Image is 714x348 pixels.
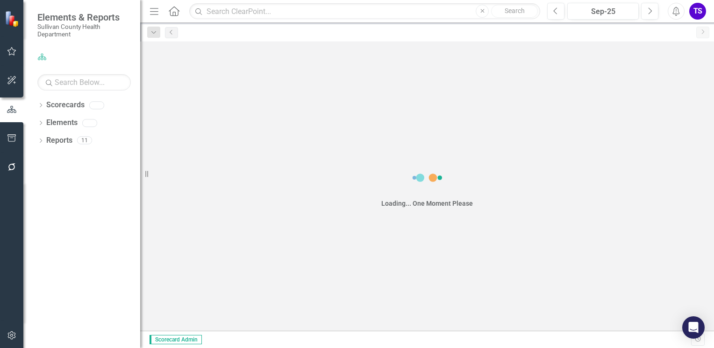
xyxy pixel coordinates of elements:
button: Search [491,5,538,18]
a: Elements [46,118,78,128]
div: Open Intercom Messenger [682,316,705,339]
input: Search ClearPoint... [189,3,540,20]
div: 11 [77,137,92,145]
button: TS [689,3,706,20]
small: Sullivan County Health Department [37,23,131,38]
span: Scorecard Admin [150,335,202,344]
a: Scorecards [46,100,85,111]
div: Loading... One Moment Please [381,199,473,208]
img: ClearPoint Strategy [5,11,21,27]
span: Search [505,7,525,14]
span: Elements & Reports [37,12,131,23]
div: Sep-25 [571,6,635,17]
button: Sep-25 [567,3,639,20]
input: Search Below... [37,74,131,90]
a: Reports [46,135,72,146]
